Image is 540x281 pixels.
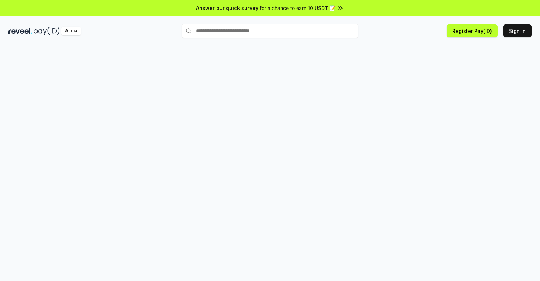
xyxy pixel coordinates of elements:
[503,24,532,37] button: Sign In
[61,27,81,35] div: Alpha
[8,27,32,35] img: reveel_dark
[260,4,335,12] span: for a chance to earn 10 USDT 📝
[34,27,60,35] img: pay_id
[196,4,258,12] span: Answer our quick survey
[447,24,498,37] button: Register Pay(ID)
